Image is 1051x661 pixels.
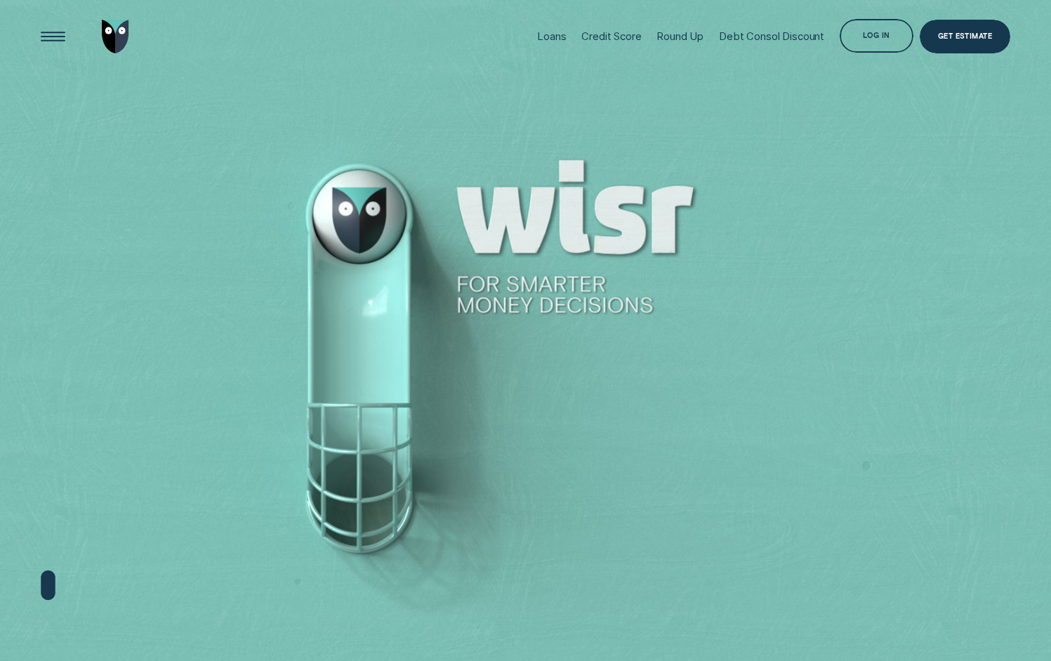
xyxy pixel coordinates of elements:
div: Loans [537,30,566,43]
img: Wisr [102,20,129,53]
button: Open Menu [37,20,70,53]
div: Credit Score [581,30,641,43]
a: Get Estimate [920,20,1011,53]
button: Log in [840,19,913,52]
div: Round Up [656,30,703,43]
div: Debt Consol Discount [719,30,824,43]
